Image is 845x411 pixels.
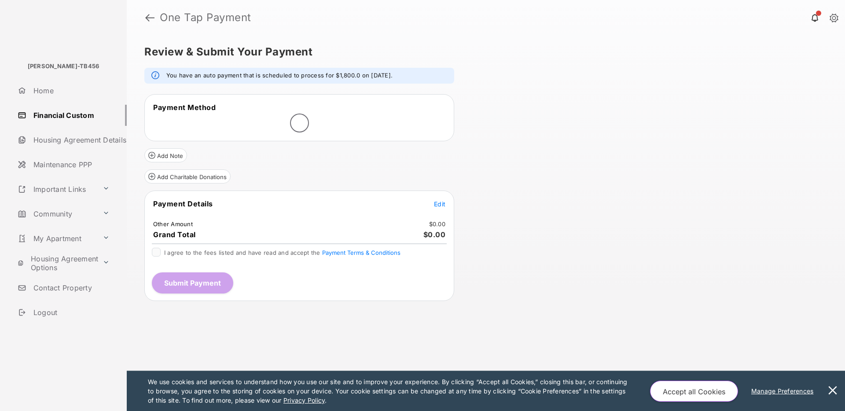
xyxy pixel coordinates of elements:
[650,381,738,402] button: Accept all Cookies
[14,105,127,126] a: Financial Custom
[14,80,127,101] a: Home
[152,272,233,294] button: Submit Payment
[14,179,99,200] a: Important Links
[166,71,393,80] em: You have an auto payment that is scheduled to process for $1,800.0 on [DATE].
[14,129,127,150] a: Housing Agreement Details
[164,249,400,256] span: I agree to the fees listed and have read and accept the
[14,154,127,175] a: Maintenance PPP
[429,220,446,228] td: $0.00
[434,200,445,208] span: Edit
[28,62,99,71] p: [PERSON_NAME]-TB456
[160,12,251,23] strong: One Tap Payment
[144,169,231,183] button: Add Charitable Donations
[423,230,446,239] span: $0.00
[322,249,400,256] button: I agree to the fees listed and have read and accept the
[14,302,127,323] a: Logout
[153,103,216,112] span: Payment Method
[153,199,213,208] span: Payment Details
[14,228,99,249] a: My Apartment
[751,387,817,395] u: Manage Preferences
[144,47,820,57] h5: Review & Submit Your Payment
[14,203,99,224] a: Community
[283,396,325,404] u: Privacy Policy
[14,253,99,274] a: Housing Agreement Options
[434,199,445,208] button: Edit
[153,230,196,239] span: Grand Total
[14,277,127,298] a: Contact Property
[148,377,632,405] p: We use cookies and services to understand how you use our site and to improve your experience. By...
[144,148,187,162] button: Add Note
[153,220,193,228] td: Other Amount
